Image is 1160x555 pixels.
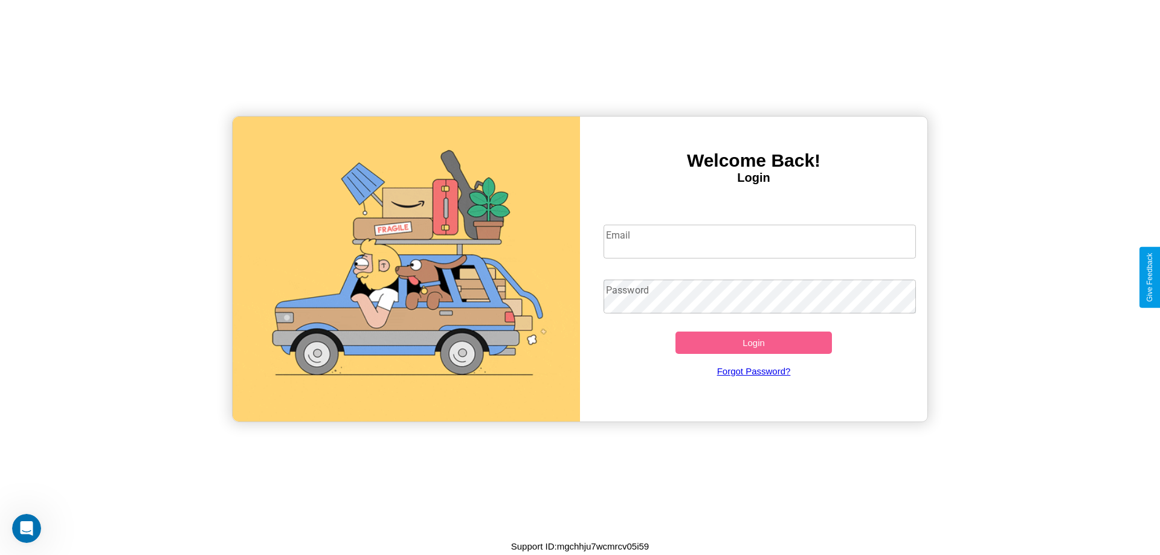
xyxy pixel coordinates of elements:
[511,538,649,554] p: Support ID: mgchhju7wcmrcv05i59
[580,171,927,185] h4: Login
[580,150,927,171] h3: Welcome Back!
[675,332,832,354] button: Login
[1145,253,1154,302] div: Give Feedback
[598,354,910,388] a: Forgot Password?
[12,514,41,543] iframe: Intercom live chat
[233,117,580,422] img: gif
